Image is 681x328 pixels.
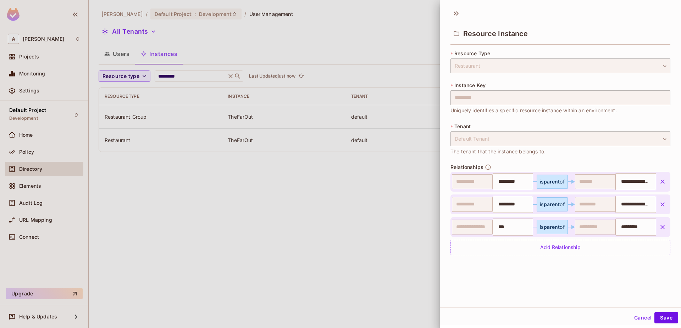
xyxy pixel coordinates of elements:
[463,29,528,38] span: Resource Instance
[450,148,546,155] span: The tenant that the instance belongs to.
[454,83,486,88] span: Instance Key
[450,164,483,170] span: Relationships
[450,240,670,255] div: Add Relationship
[454,124,471,129] span: Tenant
[540,179,565,185] div: is of
[450,58,670,73] div: Restaurant
[540,202,565,207] div: is of
[544,224,560,230] span: parent
[654,312,678,323] button: Save
[540,224,565,230] div: is of
[450,131,670,146] div: Default Tenant
[450,107,617,114] span: Uniquely identifies a specific resource instance within an environment.
[544,201,560,207] span: parent
[454,51,490,56] span: Resource Type
[544,179,560,185] span: parent
[631,312,654,323] button: Cancel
